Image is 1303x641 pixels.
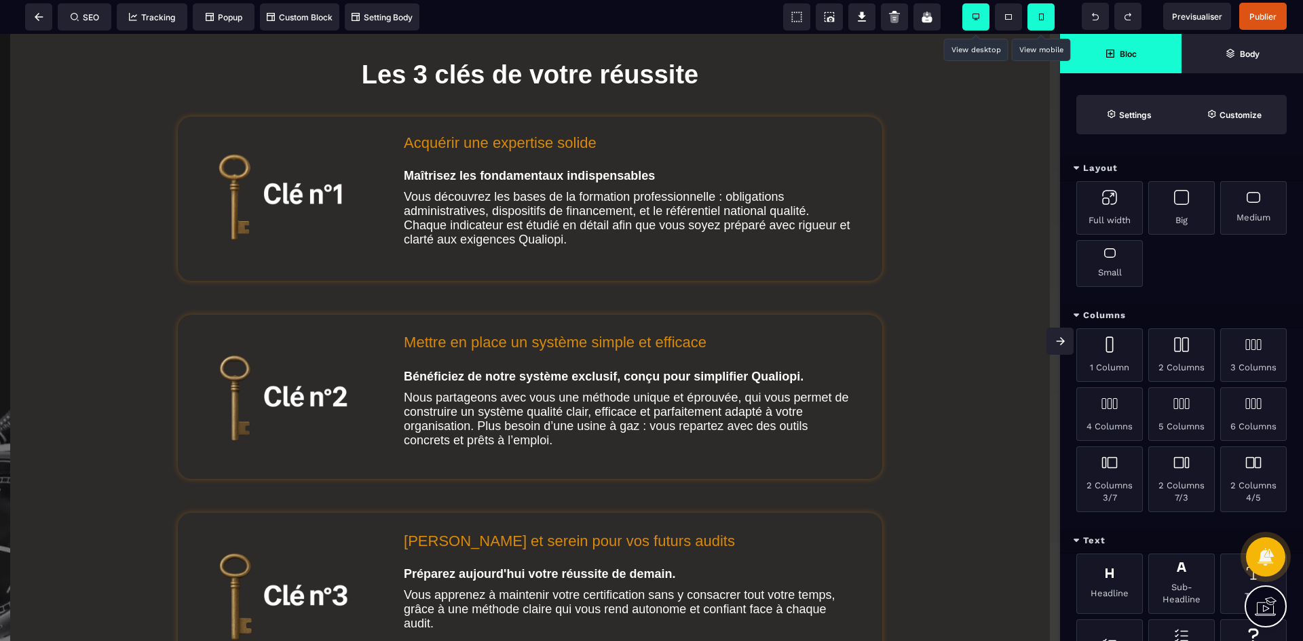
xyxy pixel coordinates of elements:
span: Publier [1249,12,1277,22]
div: Medium [1220,181,1287,235]
text: Vous apprenez à maintenir votre certification sans y consacrer tout votre temps, grâce à une méth... [404,551,855,600]
span: Setting Body [352,12,413,22]
div: Layout [1060,156,1303,181]
strong: Body [1240,49,1260,59]
span: Open Blocks [1060,34,1182,73]
div: Full width [1076,181,1143,235]
div: 3 Columns [1220,328,1287,382]
span: Popup [206,12,242,22]
img: 6ca4daa78efa49f779f82c804666a917_Cl%C3%A9_3.png [178,489,390,631]
span: View components [783,3,810,31]
b: Maîtrisez les fondamentaux indispensables [404,135,655,149]
span: Open Style Manager [1182,95,1287,134]
b: Bénéficiez de notre système exclusif, conçu pour simplifier Qualiopi. [404,336,804,349]
span: Screenshot [816,3,843,31]
div: 2 Columns 7/3 [1148,446,1215,512]
span: Open Layer Manager [1182,34,1303,73]
div: Headline [1076,553,1143,614]
span: Preview [1163,3,1231,30]
div: Big [1148,181,1215,235]
div: 2 Columns 3/7 [1076,446,1143,512]
div: Sub-Headline [1148,553,1215,614]
div: 2 Columns [1148,328,1215,382]
div: Text [1220,553,1287,614]
b: Préparez aujourd'hui votre réussite de demain. [404,533,675,547]
strong: Settings [1119,110,1152,120]
div: 6 Columns [1220,387,1287,441]
span: Previsualiser [1172,12,1222,22]
span: Tracking [129,12,175,22]
img: 768429ce91d431d3a905fe200ac4ccd6_Cl%C3%A9_2.png [178,290,390,432]
div: 2 Columns 4/5 [1220,446,1287,512]
div: Columns [1060,303,1303,328]
div: Small [1076,240,1143,287]
text: Nous partageons avec vous une méthode unique et éprouvée, qui vous permet de construire un systèm... [404,353,855,417]
div: Text [1060,528,1303,553]
img: ad95feddee75aef7133943beb512bf40_Cl%C3%A9_1.png [178,90,390,232]
span: Custom Block [267,12,333,22]
h2: Mettre en place un système simple et efficace [404,293,855,317]
b: Les 3 clés de votre réussite [362,26,698,55]
text: Vous découvrez les bases de la formation professionnelle : obligations administratives, dispositi... [404,153,855,216]
h2: [PERSON_NAME] et serein pour vos futurs audits [404,492,855,516]
div: 1 Column [1076,328,1143,382]
div: 4 Columns [1076,387,1143,441]
div: 5 Columns [1148,387,1215,441]
h2: Acquérir une expertise solide [404,100,855,118]
strong: Bloc [1120,49,1137,59]
span: SEO [71,12,99,22]
span: Settings [1076,95,1182,134]
strong: Customize [1220,110,1262,120]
